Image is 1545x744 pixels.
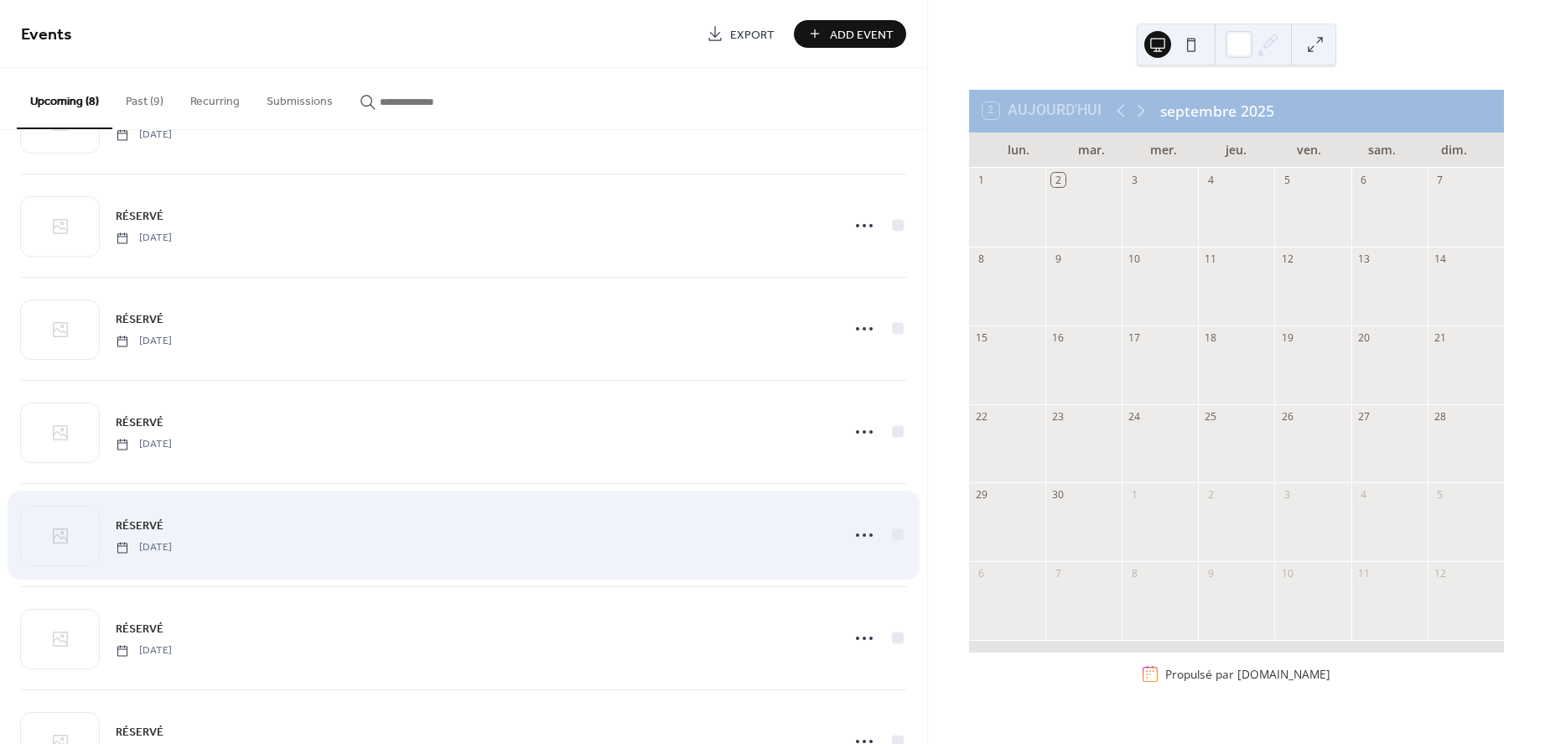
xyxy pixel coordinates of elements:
div: sam. [1345,133,1418,167]
div: 12 [1280,252,1294,266]
a: RÉSERVÉ [116,619,163,638]
a: RÉSERVÉ [116,722,163,741]
div: septembre 2025 [1160,100,1274,122]
div: 19 [1280,330,1294,345]
div: 24 [1128,409,1142,424]
div: 22 [974,409,988,424]
span: [DATE] [116,127,172,143]
span: RÉSERVÉ [116,414,163,432]
div: Propulsé par [1165,666,1330,682]
button: Recurring [177,68,253,127]
div: 16 [1051,330,1065,345]
span: Events [21,18,72,51]
div: 9 [1204,567,1218,581]
div: 20 [1356,330,1371,345]
a: RÉSERVÉ [116,516,163,535]
span: RÉSERVÉ [116,621,163,638]
div: 7 [1433,173,1447,187]
div: 13 [1356,252,1371,266]
div: lun. [982,133,1055,167]
div: 3 [1280,488,1294,502]
div: 11 [1204,252,1218,266]
div: 7 [1051,567,1065,581]
span: [DATE] [116,540,172,555]
div: dim. [1418,133,1491,167]
div: 28 [1433,409,1447,424]
span: Export [730,26,775,44]
div: 14 [1433,252,1447,266]
div: 9 [1051,252,1065,266]
div: 25 [1204,409,1218,424]
div: 15 [974,330,988,345]
a: [DOMAIN_NAME] [1237,666,1330,682]
div: 10 [1128,252,1142,266]
span: [DATE] [116,437,172,452]
div: 11 [1356,567,1371,581]
div: 3 [1128,173,1142,187]
div: 18 [1204,330,1218,345]
div: 4 [1356,488,1371,502]
span: RÉSERVÉ [116,208,163,226]
div: 23 [1051,409,1065,424]
span: [DATE] [116,643,172,658]
button: Past (9) [112,68,177,127]
div: 1 [1128,488,1142,502]
div: 1 [974,173,988,187]
button: Upcoming (8) [17,68,112,129]
div: jeu. [1200,133,1273,167]
div: 6 [974,567,988,581]
span: RÉSERVÉ [116,518,163,535]
button: Submissions [253,68,346,127]
div: 29 [974,488,988,502]
div: 8 [1128,567,1142,581]
a: RÉSERVÉ [116,310,163,329]
div: 10 [1280,567,1294,581]
div: 2 [1204,488,1218,502]
div: 8 [974,252,988,266]
a: RÉSERVÉ [116,413,163,432]
div: 30 [1051,488,1065,502]
div: 4 [1204,173,1218,187]
a: RÉSERVÉ [116,206,163,226]
a: Export [694,20,787,48]
button: Add Event [794,20,906,48]
span: [DATE] [116,231,172,246]
div: 5 [1433,488,1447,502]
div: mer. [1128,133,1200,167]
div: 21 [1433,330,1447,345]
div: 17 [1128,330,1142,345]
span: RÉSERVÉ [116,311,163,329]
div: 26 [1280,409,1294,424]
div: mar. [1055,133,1128,167]
span: RÉSERVÉ [116,724,163,741]
span: Add Event [830,26,894,44]
div: ven. [1273,133,1345,167]
div: 5 [1280,173,1294,187]
div: 2 [1051,173,1065,187]
div: 27 [1356,409,1371,424]
div: 12 [1433,567,1447,581]
div: 6 [1356,173,1371,187]
span: [DATE] [116,334,172,349]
